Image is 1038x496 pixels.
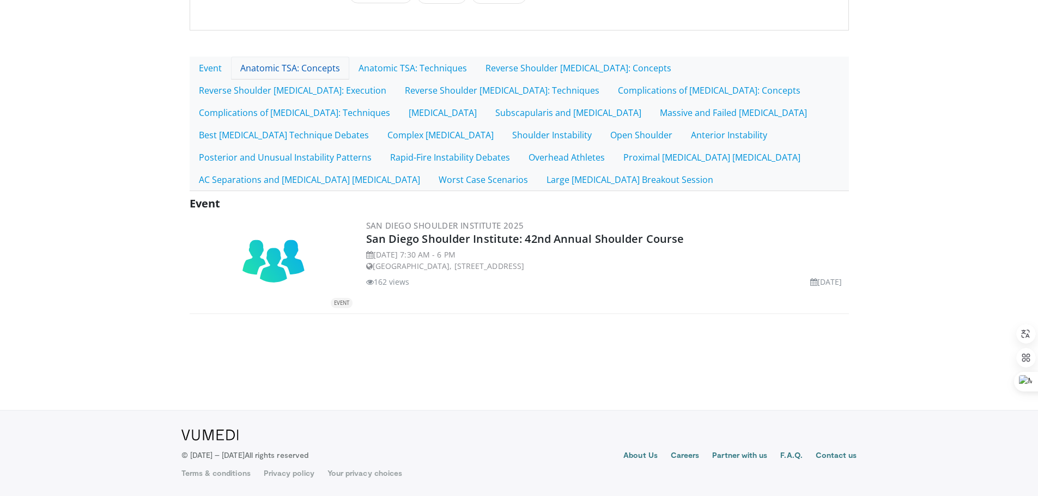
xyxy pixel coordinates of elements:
a: Subscapularis and [MEDICAL_DATA] [486,101,651,124]
a: Complications of [MEDICAL_DATA]: Concepts [609,79,810,102]
a: Posterior and Unusual Instability Patterns [190,146,381,169]
a: Massive and Failed [MEDICAL_DATA] [651,101,816,124]
a: Large [MEDICAL_DATA] Breakout Session [537,168,723,191]
a: Complex [MEDICAL_DATA] [378,124,503,146]
a: San Diego Shoulder Institute 2025 [366,220,524,231]
li: 162 views [366,276,410,287]
small: EVENT [334,299,349,307]
a: Complications of [MEDICAL_DATA]: Techniques [190,101,399,124]
div: [DATE] 7:30 AM - 6 PM [GEOGRAPHIC_DATA], [STREET_ADDRESS] [366,249,847,272]
a: Terms & conditions [181,468,251,479]
a: Proximal [MEDICAL_DATA] [MEDICAL_DATA] [614,146,810,169]
a: Reverse Shoulder [MEDICAL_DATA]: Techniques [396,79,609,102]
a: Anterior Instability [682,124,776,146]
a: About Us [623,450,658,463]
a: Rapid-Fire Instability Debates [381,146,519,169]
a: Shoulder Instability [503,124,601,146]
span: Event [190,196,220,211]
a: Reverse Shoulder [MEDICAL_DATA]: Execution [190,79,396,102]
a: Contact us [816,450,857,463]
a: Overhead Athletes [519,146,614,169]
a: Reverse Shoulder [MEDICAL_DATA]: Concepts [476,57,681,79]
a: [MEDICAL_DATA] [399,101,486,124]
a: Worst Case Scenarios [429,168,537,191]
a: F.A.Q. [780,450,802,463]
a: Anatomic TSA: Techniques [349,57,476,79]
a: EVENT [192,232,355,297]
a: Your privacy choices [327,468,402,479]
a: Best [MEDICAL_DATA] Technique Debates [190,124,378,146]
p: © [DATE] – [DATE] [181,450,309,461]
a: Careers [671,450,700,463]
a: Privacy policy [264,468,314,479]
a: Anatomic TSA: Concepts [231,57,349,79]
img: event.svg [241,232,306,297]
a: Open Shoulder [601,124,682,146]
a: Event [190,57,231,79]
img: VuMedi Logo [181,430,239,440]
a: San Diego Shoulder Institute: 42nd Annual Shoulder Course [366,231,684,246]
a: Partner with us [712,450,767,463]
span: All rights reserved [245,450,308,460]
li: [DATE] [810,276,842,287]
a: AC Separations and [MEDICAL_DATA] [MEDICAL_DATA] [190,168,429,191]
